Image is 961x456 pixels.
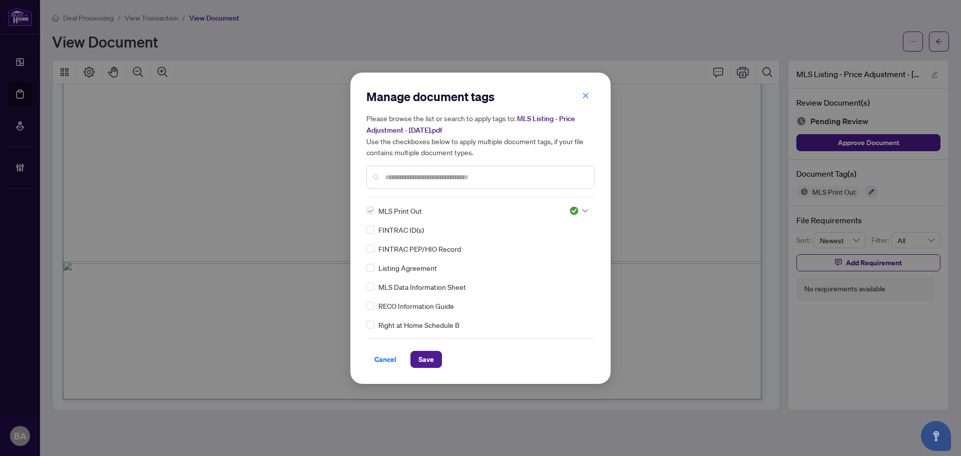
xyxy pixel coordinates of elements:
[366,113,595,158] h5: Please browse the list or search to apply tags to: Use the checkboxes below to apply multiple doc...
[378,319,459,330] span: Right at Home Schedule B
[366,114,575,135] span: MLS Listing - Price Adjustment - [DATE].pdf
[366,351,404,368] button: Cancel
[378,300,454,311] span: RECO Information Guide
[378,281,466,292] span: MLS Data Information Sheet
[582,92,589,99] span: close
[569,206,579,216] img: status
[921,421,951,451] button: Open asap
[378,205,422,216] span: MLS Print Out
[374,351,396,367] span: Cancel
[418,351,434,367] span: Save
[366,89,595,105] h2: Manage document tags
[378,224,424,235] span: FINTRAC ID(s)
[378,243,461,254] span: FINTRAC PEP/HIO Record
[569,206,588,216] span: Approved
[378,262,437,273] span: Listing Agreement
[410,351,442,368] button: Save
